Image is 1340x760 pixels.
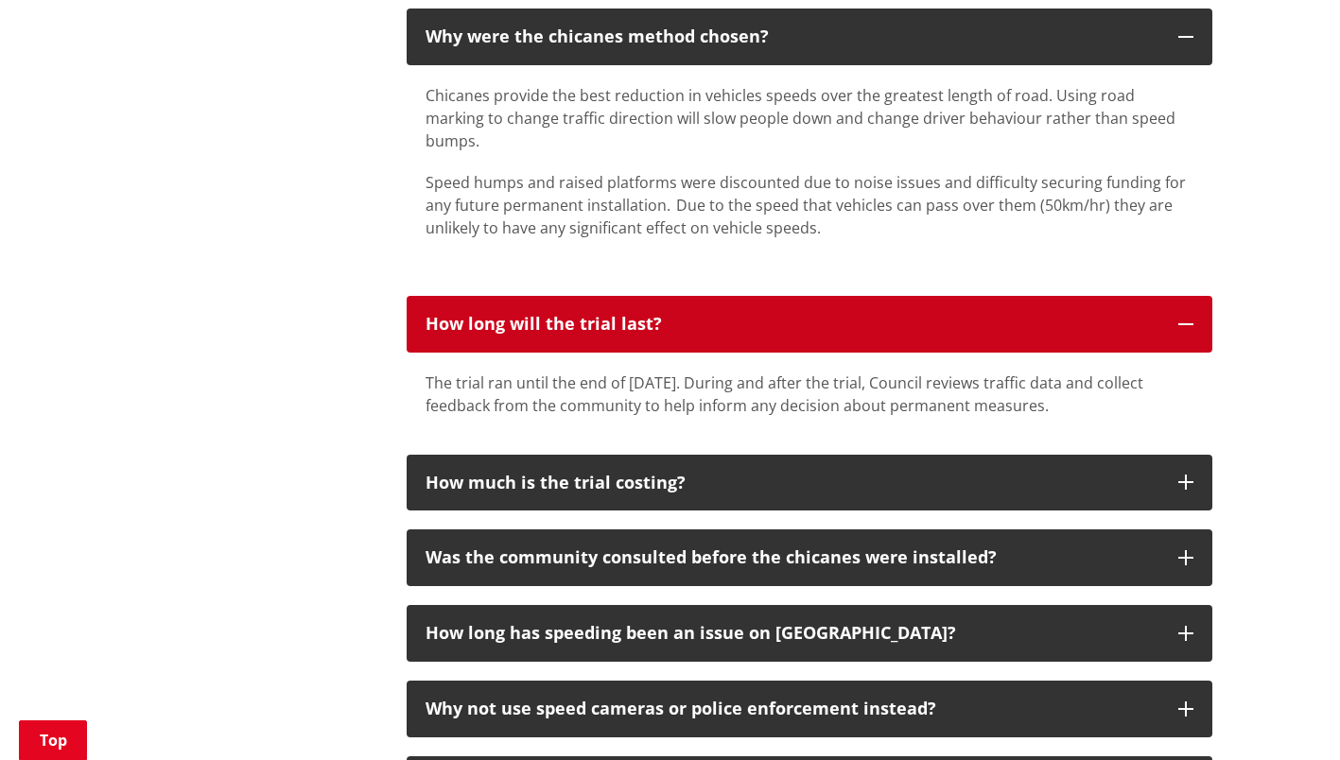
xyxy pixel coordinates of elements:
p: Speed humps and raised platforms were discounted due to noise issues and difficulty securing fund... [426,171,1193,239]
div: Was the community consulted before the chicanes were installed? [426,548,1159,567]
div: Why were the chicanes method chosen? [426,27,1159,46]
div: How long has speeding been an issue on [GEOGRAPHIC_DATA]? [426,624,1159,643]
iframe: Messenger Launcher [1253,681,1321,749]
div: Why not use speed cameras or police enforcement instead? [426,700,1159,718]
div: The trial ran until the end of [DATE]. During and after the trial, Council reviews traffic data a... [426,371,1193,417]
p: Chicanes provide the best reduction in vehicles speeds over the greatest length of road. Using ro... [426,84,1193,152]
div: How long will the trial last? [426,315,1159,334]
button: How long has speeding been an issue on [GEOGRAPHIC_DATA]? [407,605,1212,662]
button: Why were the chicanes method chosen? [407,9,1212,65]
button: How much is the trial costing? [407,455,1212,511]
button: How long will the trial last? [407,296,1212,353]
h3: How much is the trial costing? [426,474,1159,492]
button: Was the community consulted before the chicanes were installed? [407,529,1212,586]
a: Top [19,720,87,760]
button: Why not use speed cameras or police enforcement instead? [407,681,1212,737]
